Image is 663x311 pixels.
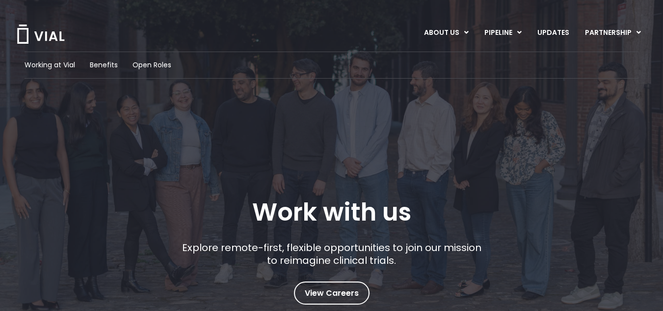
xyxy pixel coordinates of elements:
[252,198,411,226] h1: Work with us
[416,25,476,41] a: ABOUT USMenu Toggle
[16,25,65,44] img: Vial Logo
[294,282,370,305] a: View Careers
[25,60,75,70] a: Working at Vial
[133,60,171,70] a: Open Roles
[577,25,649,41] a: PARTNERSHIPMenu Toggle
[178,241,485,267] p: Explore remote-first, flexible opportunities to join our mission to reimagine clinical trials.
[305,287,359,300] span: View Careers
[530,25,577,41] a: UPDATES
[477,25,529,41] a: PIPELINEMenu Toggle
[90,60,118,70] a: Benefits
